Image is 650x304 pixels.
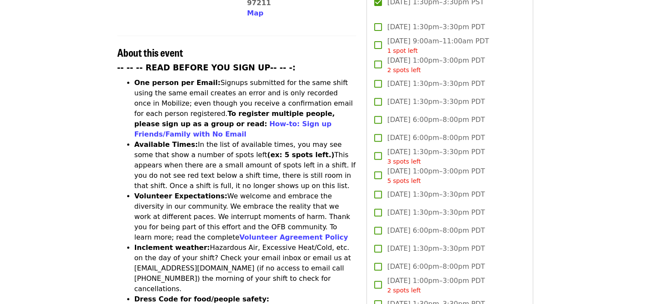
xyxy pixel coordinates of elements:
[387,276,485,295] span: [DATE] 1:00pm–3:00pm PDT
[387,133,485,143] span: [DATE] 6:00pm–8:00pm PDT
[387,261,485,272] span: [DATE] 6:00pm–8:00pm PDT
[134,140,357,191] li: In the list of available times, you may see some that show a number of spots left This appears wh...
[387,55,485,75] span: [DATE] 1:00pm–3:00pm PDT
[387,287,421,294] span: 2 spots left
[387,67,421,73] span: 2 spots left
[134,192,228,200] strong: Volunteer Expectations:
[134,243,357,294] li: Hazardous Air, Excessive Heat/Cold, etc. on the day of your shift? Check your email inbox or emai...
[247,9,263,17] span: Map
[387,22,485,32] span: [DATE] 1:30pm–3:30pm PDT
[387,147,485,166] span: [DATE] 1:30pm–3:30pm PDT
[387,158,421,165] span: 3 spots left
[134,120,332,138] a: How-to: Sign up Friends/Family with No Email
[387,177,421,184] span: 5 spots left
[247,8,263,18] button: Map
[387,243,485,254] span: [DATE] 1:30pm–3:30pm PDT
[134,295,269,303] strong: Dress Code for food/people safety:
[239,233,348,241] a: Volunteer Agreement Policy
[387,207,485,218] span: [DATE] 1:30pm–3:30pm PDT
[117,45,183,60] span: About this event
[134,78,357,140] li: Signups submitted for the same shift using the same email creates an error and is only recorded o...
[387,47,418,54] span: 1 spot left
[117,63,296,72] strong: -- -- -- READ BEFORE YOU SIGN UP-- -- -:
[387,166,485,185] span: [DATE] 1:00pm–3:00pm PDT
[387,115,485,125] span: [DATE] 6:00pm–8:00pm PDT
[134,243,210,252] strong: Inclement weather:
[134,140,198,149] strong: Available Times:
[387,225,485,236] span: [DATE] 6:00pm–8:00pm PDT
[267,151,334,159] strong: (ex: 5 spots left.)
[387,36,489,55] span: [DATE] 9:00am–11:00am PDT
[387,79,485,89] span: [DATE] 1:30pm–3:30pm PDT
[387,97,485,107] span: [DATE] 1:30pm–3:30pm PDT
[134,191,357,243] li: We welcome and embrace the diversity in our community. We embrace the reality that we work at dif...
[387,189,485,200] span: [DATE] 1:30pm–3:30pm PDT
[134,109,335,128] strong: To register multiple people, please sign up as a group or read:
[134,79,221,87] strong: One person per Email:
